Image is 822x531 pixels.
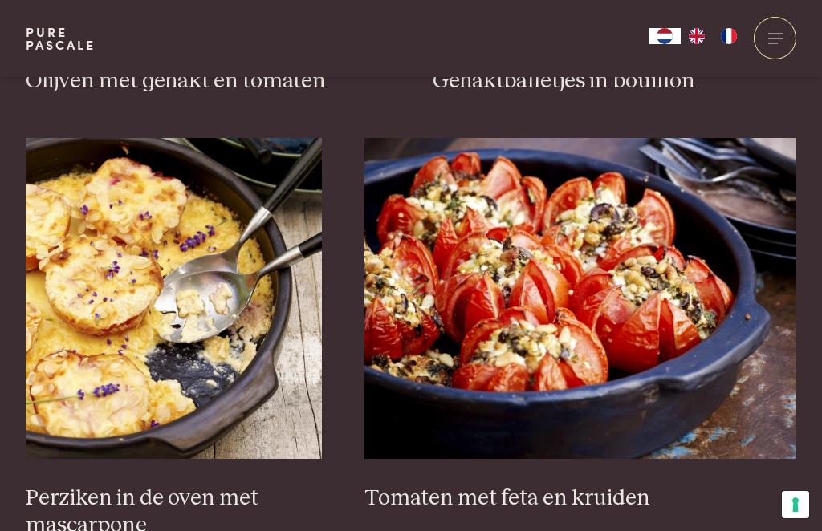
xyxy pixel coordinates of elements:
a: EN [681,28,713,44]
button: Uw voorkeuren voor toestemming voor trackingtechnologieën [782,491,809,518]
a: NL [649,28,681,44]
a: PurePascale [26,26,96,51]
h3: Olijven met gehakt en tomaten [26,67,390,95]
h3: Tomaten met feta en kruiden [364,484,796,513]
a: Tomaten met feta en kruiden Tomaten met feta en kruiden [364,138,796,512]
img: Perziken in de oven met mascarpone [26,138,322,459]
ul: Language list [681,28,745,44]
a: FR [713,28,745,44]
aside: Language selected: Nederlands [649,28,745,44]
h3: Gehaktballetjes in bouillon [433,67,797,95]
div: Language [649,28,681,44]
img: Tomaten met feta en kruiden [364,138,796,459]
